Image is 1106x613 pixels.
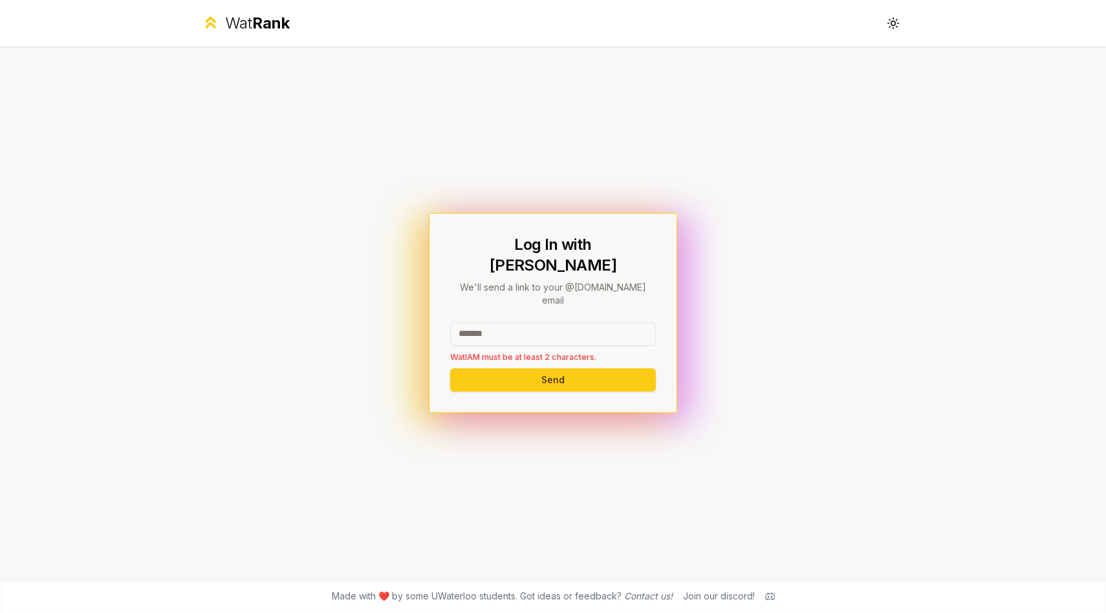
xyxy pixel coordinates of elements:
a: Contact us! [624,590,673,601]
span: Made with ❤️ by some UWaterloo students. Got ideas or feedback? [332,590,673,603]
h1: Log In with [PERSON_NAME] [450,234,656,276]
a: WatRank [201,13,290,34]
p: We'll send a link to your @[DOMAIN_NAME] email [450,281,656,307]
button: Send [450,368,656,392]
div: Join our discord! [683,590,755,603]
span: Rank [252,14,290,32]
div: Wat [225,13,290,34]
p: WatIAM must be at least 2 characters. [450,351,656,363]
